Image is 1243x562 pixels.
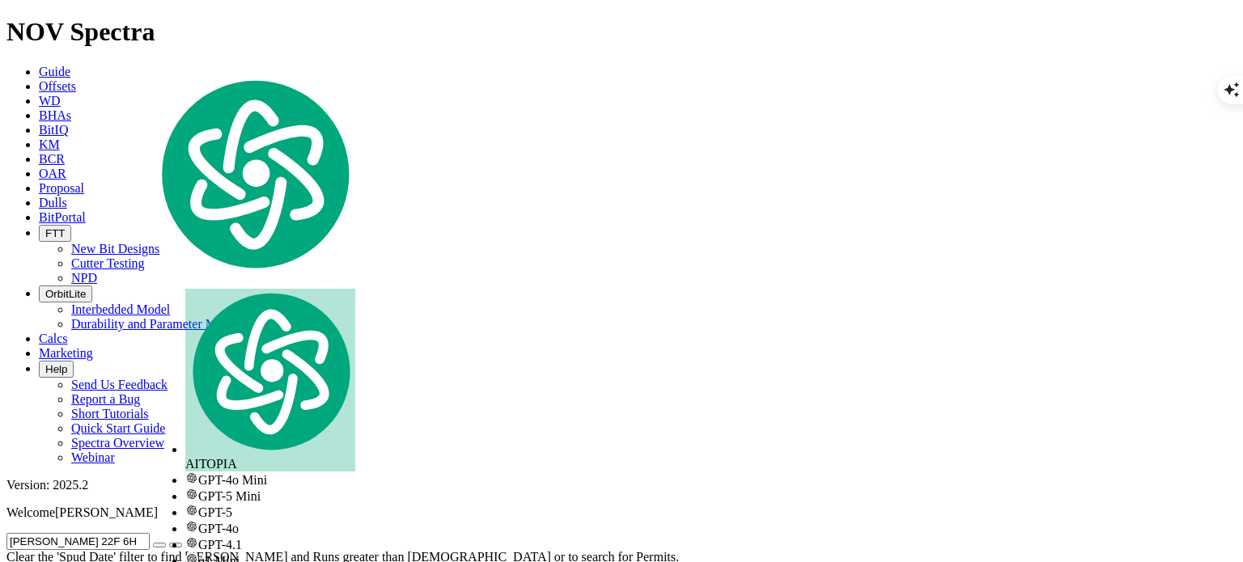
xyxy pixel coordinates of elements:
img: gpt-black.svg [185,536,198,549]
div: GPT-5 [185,504,355,520]
a: OAR [39,167,66,180]
h1: NOV Spectra [6,17,1237,47]
button: Help [39,361,74,378]
img: logo.svg [185,289,355,454]
img: gpt-black.svg [185,520,198,533]
a: KM [39,137,60,151]
a: Offsets [39,79,76,93]
img: gpt-black.svg [185,471,198,484]
a: Send Us Feedback [71,378,168,391]
a: New Bit Designs [71,242,159,256]
a: Marketing [39,346,93,360]
span: Help [45,363,67,375]
a: BHAs [39,108,71,122]
img: logo.svg [153,75,355,273]
div: GPT-4.1 [185,536,355,552]
span: OrbitLite [45,288,86,300]
a: Calcs [39,332,68,345]
div: GPT-4o Mini [185,471,355,488]
a: WD [39,94,61,108]
button: FTT [39,225,71,242]
span: FTT [45,227,65,239]
a: Guide [39,65,70,78]
a: Cutter Testing [71,256,145,270]
a: BCR [39,152,65,166]
img: gpt-black.svg [185,504,198,517]
a: Webinar [71,450,115,464]
a: Short Tutorials [71,407,149,420]
span: [PERSON_NAME] [55,505,158,519]
button: OrbitLite [39,285,92,302]
input: Search [6,533,150,550]
a: Spectra Overview [71,436,164,450]
div: GPT-5 Mini [185,488,355,504]
a: Quick Start Guide [71,421,165,435]
a: Report a Bug [71,392,140,406]
p: Welcome [6,505,1237,520]
a: Durability and Parameter Model [71,317,240,331]
a: Dulls [39,196,67,209]
a: Interbedded Model [71,302,170,316]
div: Version: 2025.2 [6,478,1237,492]
a: BitPortal [39,210,86,224]
div: GPT-4o [185,520,355,536]
a: Proposal [39,181,84,195]
a: NPD [71,271,97,285]
div: AITOPIA [185,289,355,472]
a: BitIQ [39,123,68,137]
img: gpt-black.svg [185,488,198,501]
